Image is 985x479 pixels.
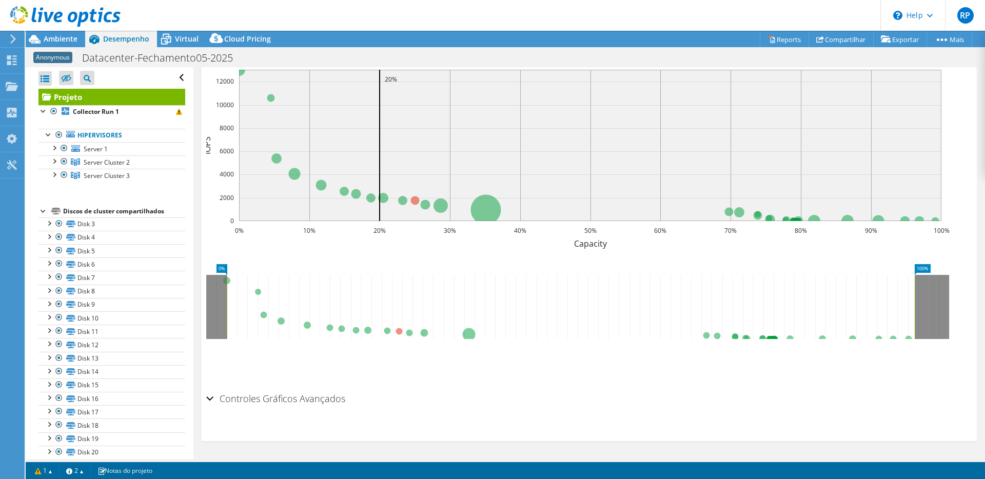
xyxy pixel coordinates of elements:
a: Server Cluster 3 [38,169,185,182]
div: Discos de cluster compartilhados [63,205,185,217]
a: Disk 4 [38,231,185,244]
span: Desempenho [103,34,149,44]
a: Disk 3 [38,217,185,231]
a: Disk 10 [38,311,185,325]
b: Collector Run 1 [73,107,119,116]
a: Disk 14 [38,365,185,378]
h2: Controles Gráficos Avançados [206,388,345,409]
text: 12000 [216,77,234,86]
a: Disk 16 [38,392,185,405]
a: Disk 13 [38,352,185,365]
text: 4000 [220,170,234,178]
text: 30% [444,226,456,235]
a: Disk 7 [38,271,185,284]
text: 8000 [220,124,234,132]
span: Server 1 [84,145,108,153]
a: Disk 19 [38,432,185,446]
a: Disk 11 [38,325,185,338]
span: Anonymous [33,52,72,63]
text: 0% [235,226,244,235]
a: Reports [760,31,809,47]
a: Compartilhar [809,31,874,47]
text: Capacity [574,238,607,249]
text: IOPS [202,136,213,154]
span: Server Cluster 2 [84,158,130,167]
a: Projeto [38,89,185,105]
a: Disk 9 [38,298,185,311]
svg: \n [893,11,902,20]
a: Server 1 [38,142,185,155]
text: 2000 [220,193,234,202]
text: 0 [230,216,234,225]
text: 50% [584,226,597,235]
a: Disk 8 [38,285,185,298]
text: 80% [795,226,807,235]
text: 20% [373,226,386,235]
a: Disk 18 [38,418,185,432]
text: 10% [303,226,316,235]
a: 2 [59,464,91,477]
span: Virtual [175,34,199,44]
text: 20% [385,75,397,84]
a: 1 [28,464,60,477]
a: Disk 6 [38,257,185,271]
text: 6000 [220,147,234,155]
a: Exportar [873,31,927,47]
a: Hipervisores [38,129,185,142]
a: Disk 20 [38,446,185,459]
text: 70% [724,226,737,235]
a: Disk 12 [38,338,185,351]
text: 60% [654,226,666,235]
a: Disk 15 [38,378,185,392]
a: Server Cluster 2 [38,155,185,169]
a: Notas do projeto [90,464,160,477]
text: 100% [934,226,950,235]
a: Mais [927,31,972,47]
span: Cloud Pricing [224,34,271,44]
text: 90% [865,226,877,235]
span: RP [957,7,974,24]
a: Collector Run 1 [38,105,185,118]
text: 10000 [216,101,234,109]
text: 40% [514,226,526,235]
span: Ambiente [44,34,77,44]
h1: Datacenter-Fechamento05-2025 [77,52,249,64]
a: Disk 5 [38,244,185,257]
a: Disk 17 [38,405,185,418]
span: Server Cluster 3 [84,171,130,180]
